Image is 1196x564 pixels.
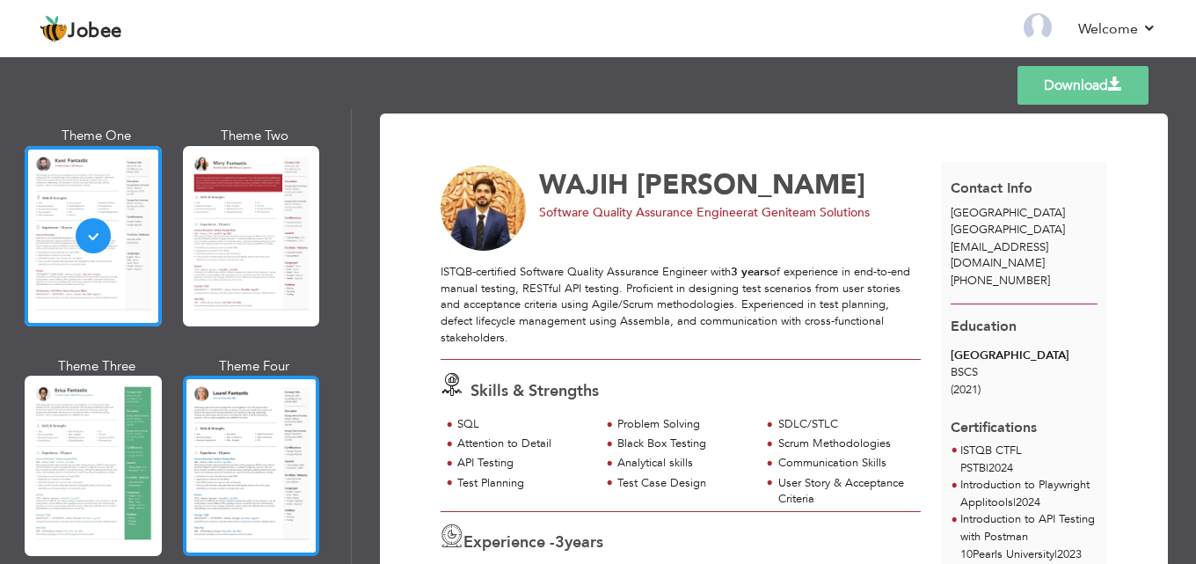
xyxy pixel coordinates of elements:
[555,531,565,553] span: 3
[778,475,911,508] div: User Story & Acceptance Criteria
[986,460,988,476] span: |
[457,416,590,433] div: SQL
[441,165,527,252] img: No image
[951,382,981,398] span: (2021)
[960,494,1098,512] p: Applitools 2024
[28,127,165,145] div: Theme One
[1013,494,1016,510] span: |
[555,531,603,554] label: years
[186,127,324,145] div: Theme Two
[457,455,590,472] div: API Testing
[951,179,1032,198] span: Contact Info
[960,443,1022,458] span: ISTQB CTFL
[470,380,599,402] span: Skills & Strengths
[40,15,122,43] a: Jobee
[457,475,590,492] div: Test Planning
[951,205,1065,221] span: [GEOGRAPHIC_DATA]
[778,416,911,433] div: SDLC/STLC
[617,416,750,433] div: Problem Solving
[617,436,750,452] div: Black Box Testing
[960,511,1095,545] span: Introduction to API Testing with Postman
[951,317,1017,336] span: Education
[1024,13,1052,41] img: Profile Img
[1017,66,1149,105] a: Download
[951,273,1050,289] span: [PHONE_NUMBER]
[778,436,911,452] div: Scrum Methodologies
[617,455,750,472] div: Analytical skills
[951,222,1065,238] span: [GEOGRAPHIC_DATA]
[951,348,1098,364] div: [GEOGRAPHIC_DATA]
[731,264,769,280] strong: 3 years
[747,204,870,221] span: at Geniteam Solutions
[441,264,921,346] div: ISTQB-certified Software Quality Assurance Engineer with of experience in end-to-end manual testi...
[960,477,1090,493] span: Introduction to Playwright
[539,204,747,221] span: Software Quality Assurance Engineer
[617,475,750,492] div: Test Case Design
[951,364,978,380] span: BSCS
[186,357,324,376] div: Theme Four
[778,455,911,472] div: Communication Skills
[40,15,68,43] img: jobee.io
[457,436,590,452] div: Attention to Detail
[68,22,122,41] span: Jobee
[463,531,555,553] span: Experience -
[637,166,865,203] span: [PERSON_NAME]
[951,239,1048,272] span: [EMAIL_ADDRESS][DOMAIN_NAME]
[951,405,1037,438] span: Certifications
[28,357,165,376] div: Theme Three
[539,166,629,203] span: WAJIH
[1054,546,1057,562] span: |
[960,460,1022,478] p: PSTB 2024
[960,546,1098,564] p: 10Pearls University 2023
[1078,18,1156,40] a: Welcome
